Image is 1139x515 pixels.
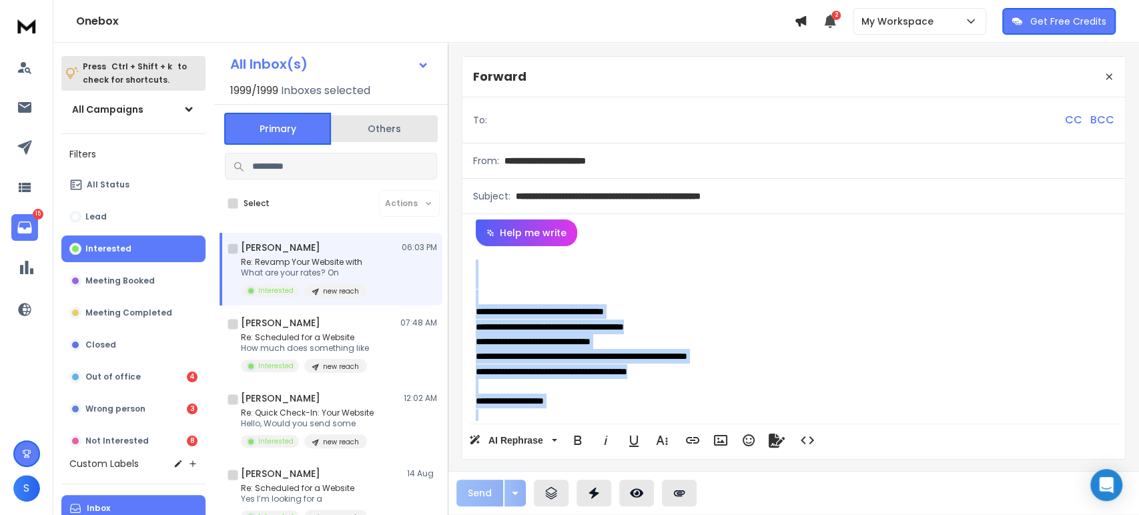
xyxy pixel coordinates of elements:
[33,209,43,219] p: 15
[85,372,141,382] p: Out of office
[680,427,705,454] button: Insert Link (Ctrl+K)
[258,286,294,296] p: Interested
[241,418,374,429] p: Hello, Would you send some
[87,179,129,190] p: All Status
[258,436,294,446] p: Interested
[61,203,206,230] button: Lead
[61,268,206,294] button: Meeting Booked
[83,60,187,87] p: Press to check for shortcuts.
[473,189,510,203] p: Subject:
[61,332,206,358] button: Closed
[230,83,278,99] span: 1999 / 1999
[72,103,143,116] h1: All Campaigns
[230,57,308,71] h1: All Inbox(s)
[241,268,367,278] p: What are your rates? On
[649,427,675,454] button: More Text
[736,427,761,454] button: Emoticons
[486,435,546,446] span: AI Rephrase
[13,13,40,38] img: logo
[85,436,149,446] p: Not Interested
[404,393,437,404] p: 12:02 AM
[402,242,437,253] p: 06:03 PM
[241,241,320,254] h1: [PERSON_NAME]
[1002,8,1116,35] button: Get Free Credits
[76,13,794,29] h1: Onebox
[11,214,38,241] a: 15
[85,404,145,414] p: Wrong person
[565,427,591,454] button: Bold (Ctrl+B)
[473,113,487,127] p: To:
[323,286,359,296] p: new reach
[241,392,320,405] h1: [PERSON_NAME]
[407,468,437,479] p: 14 Aug
[473,67,526,86] p: Forward
[795,427,820,454] button: Code View
[61,396,206,422] button: Wrong person3
[241,343,369,354] p: How much does something like
[109,59,174,74] span: Ctrl + Shift + k
[323,437,359,447] p: new reach
[764,427,789,454] button: Signature
[61,145,206,163] h3: Filters
[466,427,560,454] button: AI Rephrase
[85,308,172,318] p: Meeting Completed
[13,475,40,502] button: S
[241,467,320,480] h1: [PERSON_NAME]
[708,427,733,454] button: Insert Image (Ctrl+P)
[258,361,294,371] p: Interested
[61,300,206,326] button: Meeting Completed
[241,483,367,494] p: Re: Scheduled for a Website
[241,316,320,330] h1: [PERSON_NAME]
[1030,15,1106,28] p: Get Free Credits
[224,113,331,145] button: Primary
[241,332,369,343] p: Re: Scheduled for a Website
[1090,112,1114,128] p: BCC
[85,211,107,222] p: Lead
[61,235,206,262] button: Interested
[323,362,359,372] p: new reach
[61,171,206,198] button: All Status
[621,427,647,454] button: Underline (Ctrl+U)
[85,276,155,286] p: Meeting Booked
[187,372,198,382] div: 4
[1065,112,1082,128] p: CC
[241,257,367,268] p: Re: Revamp Your Website with
[220,51,440,77] button: All Inbox(s)
[241,494,367,504] p: Yes I’m looking for a
[187,436,198,446] div: 8
[861,15,939,28] p: My Workspace
[244,198,270,209] label: Select
[281,83,370,99] h3: Inboxes selected
[61,96,206,123] button: All Campaigns
[85,340,116,350] p: Closed
[831,11,841,20] span: 2
[331,114,438,143] button: Others
[87,503,110,514] p: Inbox
[593,427,619,454] button: Italic (Ctrl+I)
[476,219,577,246] button: Help me write
[61,428,206,454] button: Not Interested8
[85,243,131,254] p: Interested
[69,457,139,470] h3: Custom Labels
[1090,469,1122,501] div: Open Intercom Messenger
[473,154,499,167] p: From:
[61,364,206,390] button: Out of office4
[400,318,437,328] p: 07:48 AM
[187,404,198,414] div: 3
[241,408,374,418] p: Re: Quick Check-In: Your Website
